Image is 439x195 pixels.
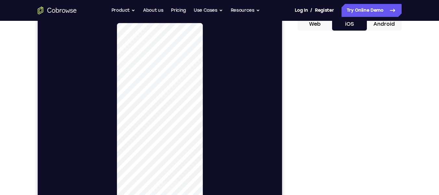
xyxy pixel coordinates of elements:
[310,7,312,14] span: /
[367,18,402,31] button: Android
[194,4,223,17] button: Use Cases
[38,7,77,14] a: Go to the home page
[298,18,332,31] button: Web
[332,18,367,31] button: iOS
[171,4,186,17] a: Pricing
[111,4,136,17] button: Product
[231,4,260,17] button: Resources
[143,4,163,17] a: About us
[315,4,334,17] a: Register
[295,4,308,17] a: Log In
[342,4,402,17] a: Try Online Demo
